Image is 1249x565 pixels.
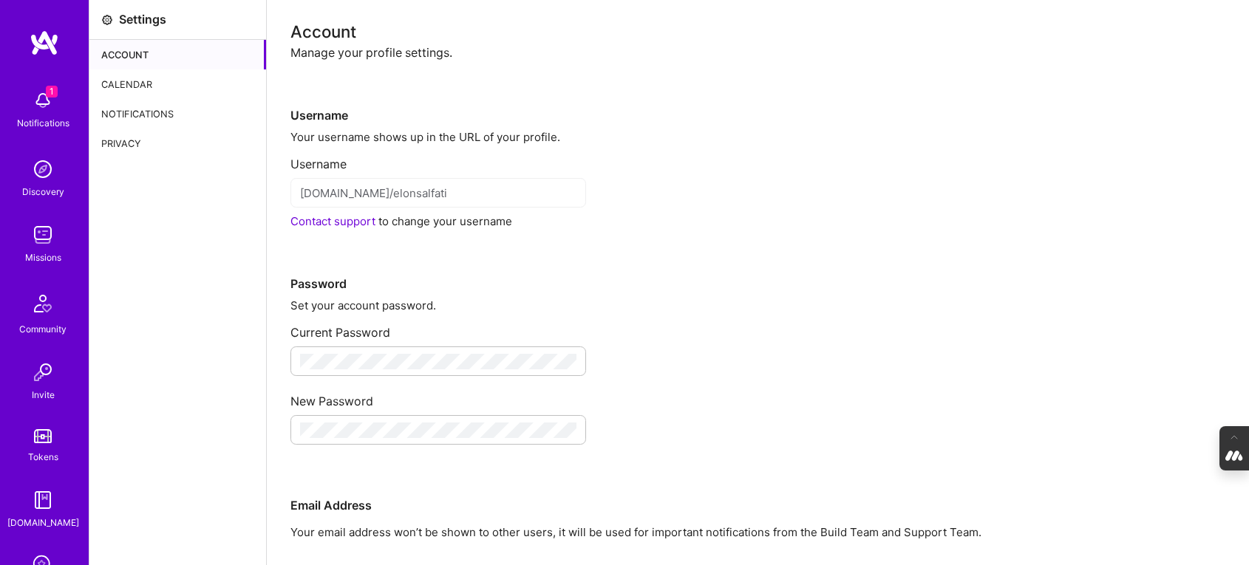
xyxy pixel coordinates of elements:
a: Contact support [290,214,375,228]
img: Community [25,286,61,321]
div: Username [290,145,1225,172]
div: Notifications [17,115,69,131]
div: Set your account password. [290,298,1225,313]
img: guide book [28,485,58,515]
div: Your username shows up in the URL of your profile. [290,129,1225,145]
div: [DOMAIN_NAME] [7,515,79,530]
p: Your email address won’t be shown to other users, it will be used for important notifications fro... [290,524,1225,540]
div: Password [290,229,1225,292]
div: Account [89,40,266,69]
div: Privacy [89,129,266,158]
img: logo [30,30,59,56]
div: Notifications [89,99,266,129]
div: Calendar [89,69,266,99]
div: Email Address [290,451,1225,513]
img: bell [28,86,58,115]
img: discovery [28,154,58,184]
span: 1 [46,86,58,97]
div: Account [290,24,1225,39]
div: Manage your profile settings. [290,45,1225,61]
div: Missions [25,250,61,265]
div: New Password [290,382,1225,409]
div: Current Password [290,313,1225,340]
div: Community [19,321,67,337]
div: to change your username [290,213,1225,229]
img: Invite [28,357,58,387]
div: Invite [32,387,55,403]
img: teamwork [28,220,58,250]
div: Tokens [28,449,58,465]
div: Discovery [22,184,64,199]
i: icon Settings [101,14,113,26]
div: Username [290,61,1225,123]
img: tokens [34,429,52,443]
div: Settings [119,12,166,27]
